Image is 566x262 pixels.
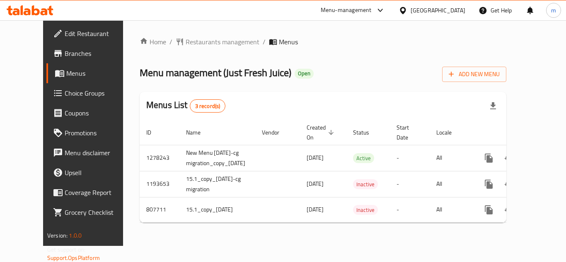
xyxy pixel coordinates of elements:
[140,63,291,82] span: Menu management ( Just Fresh Juice )
[397,123,420,142] span: Start Date
[179,171,255,197] td: 15.1_copy_[DATE]-cg migration
[176,37,259,47] a: Restaurants management
[179,197,255,222] td: 15.1_copy_[DATE]
[307,152,324,163] span: [DATE]
[279,37,298,47] span: Menus
[353,127,380,137] span: Status
[46,83,138,103] a: Choice Groups
[46,202,138,222] a: Grocery Checklist
[430,197,472,222] td: All
[479,174,499,194] button: more
[307,204,324,215] span: [DATE]
[411,6,465,15] div: [GEOGRAPHIC_DATA]
[472,120,565,145] th: Actions
[46,183,138,202] a: Coverage Report
[46,43,138,63] a: Branches
[65,128,131,138] span: Promotions
[140,37,166,47] a: Home
[140,197,179,222] td: 807711
[47,230,68,241] span: Version:
[65,29,131,38] span: Edit Restaurant
[436,127,462,137] span: Locale
[140,120,565,223] table: enhanced table
[353,179,378,189] div: Inactive
[65,148,131,158] span: Menu disclaimer
[307,123,336,142] span: Created On
[430,171,472,197] td: All
[146,99,225,113] h2: Menus List
[46,24,138,43] a: Edit Restaurant
[442,67,506,82] button: Add New Menu
[483,96,503,116] div: Export file
[140,171,179,197] td: 1193653
[47,244,85,255] span: Get support on:
[479,200,499,220] button: more
[353,180,378,189] span: Inactive
[321,5,372,15] div: Menu-management
[65,168,131,178] span: Upsell
[140,37,506,47] nav: breadcrumb
[479,148,499,168] button: more
[390,145,430,171] td: -
[140,145,179,171] td: 1278243
[46,63,138,83] a: Menus
[46,163,138,183] a: Upsell
[449,69,500,79] span: Add New Menu
[146,127,162,137] span: ID
[499,174,519,194] button: Change Status
[186,37,259,47] span: Restaurants management
[179,145,255,171] td: New Menu [DATE]-cg migration_copy_[DATE]
[186,127,211,137] span: Name
[65,187,131,197] span: Coverage Report
[390,197,430,222] td: -
[65,108,131,118] span: Coupons
[65,88,131,98] span: Choice Groups
[353,153,374,163] div: Active
[295,69,314,79] div: Open
[46,123,138,143] a: Promotions
[551,6,556,15] span: m
[65,207,131,217] span: Grocery Checklist
[65,48,131,58] span: Branches
[390,171,430,197] td: -
[190,102,225,110] span: 3 record(s)
[263,37,266,47] li: /
[499,148,519,168] button: Change Status
[46,103,138,123] a: Coupons
[262,127,290,137] span: Vendor
[430,145,472,171] td: All
[499,200,519,220] button: Change Status
[353,154,374,163] span: Active
[295,70,314,77] span: Open
[190,99,226,113] div: Total records count
[307,178,324,189] span: [DATE]
[46,143,138,163] a: Menu disclaimer
[353,205,378,215] div: Inactive
[169,37,172,47] li: /
[69,230,82,241] span: 1.0.0
[353,205,378,215] span: Inactive
[66,68,131,78] span: Menus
